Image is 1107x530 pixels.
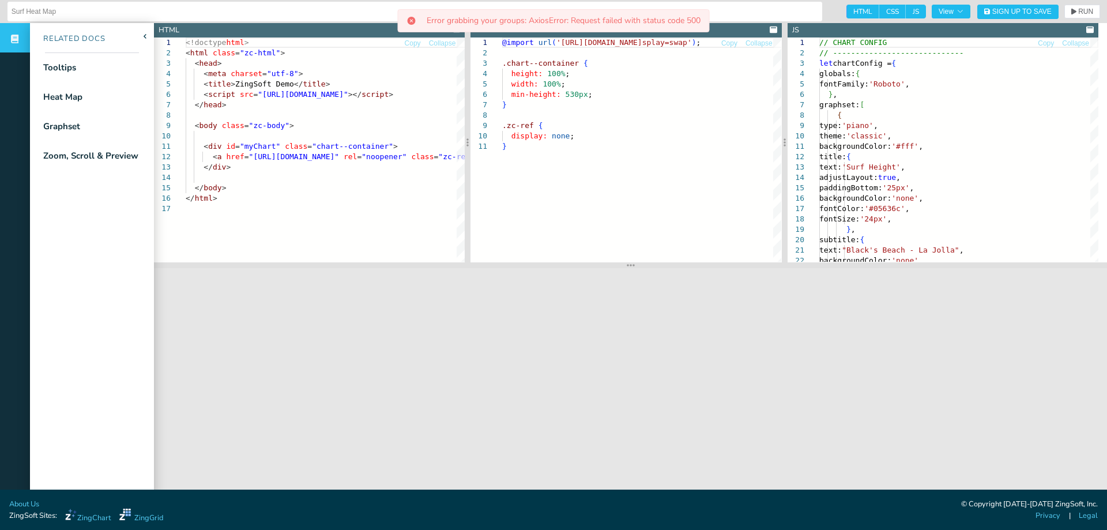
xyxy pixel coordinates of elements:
div: 15 [788,183,804,193]
span: > [226,163,231,171]
div: Tooltips [43,61,76,74]
div: 2 [154,48,171,58]
span: ></ [348,90,362,99]
div: 5 [154,79,171,89]
span: > [213,194,217,202]
span: > [222,183,227,192]
span: html [190,48,208,57]
span: width: [511,80,539,88]
span: > [231,80,235,88]
div: 1 [154,37,171,48]
span: splay=swap' [642,38,692,47]
iframe: Your browser does not support iframes. [154,268,1107,502]
span: class [213,48,235,57]
div: © Copyright [DATE]-[DATE] ZingSoft, Inc. [961,499,1098,510]
div: 10 [154,131,171,141]
span: < [204,80,208,88]
span: CSS [879,5,906,18]
span: head [204,100,221,109]
div: 10 [470,131,487,141]
div: 8 [470,110,487,121]
span: html [226,38,244,47]
span: { [855,69,860,78]
button: Collapse [1061,38,1090,49]
div: 3 [788,58,804,69]
span: { [837,111,842,119]
span: , [901,163,905,171]
span: = [235,142,240,151]
div: 17 [788,204,804,214]
span: meta [208,69,226,78]
div: 4 [470,69,487,79]
span: = [244,152,249,161]
span: , [959,246,963,254]
span: < [195,121,199,130]
span: // ----------------------------- [819,48,963,57]
p: Error grabbing your groups: AxiosError: Request failed with status code 500 [427,17,701,25]
span: > [289,121,294,130]
span: url [539,38,552,47]
span: } [502,100,507,109]
button: Sign Up to Save [977,5,1059,19]
div: 5 [470,79,487,89]
span: ; [570,131,575,140]
span: 'Surf Height' [842,163,901,171]
div: 7 [154,100,171,110]
span: class [222,121,244,130]
span: '#fff' [891,142,918,151]
span: height: [511,69,543,78]
div: 5 [788,79,804,89]
div: 17 [154,204,171,214]
span: , [905,80,909,88]
div: 1 [470,37,487,48]
span: // CHART CONFIG [819,38,887,47]
span: chartConfig = [833,59,891,67]
span: fontColor: [819,204,864,213]
span: Copy [1038,40,1054,47]
div: 12 [788,152,804,162]
span: = [235,48,240,57]
div: Heat Map [43,91,82,104]
span: Collapse [1062,40,1089,47]
span: , [918,142,923,151]
div: 15 [154,183,171,193]
a: Legal [1079,510,1098,521]
div: 6 [788,89,804,100]
div: 12 [154,152,171,162]
div: 14 [788,172,804,183]
span: min-height: [511,90,561,99]
span: backgroundColor: [819,194,891,202]
a: About Us [9,499,39,510]
span: 100% [548,69,566,78]
span: } [502,142,507,151]
button: Copy [721,38,738,49]
span: > [217,59,222,67]
div: 13 [154,162,171,172]
div: 4 [154,69,171,79]
span: > [326,80,330,88]
div: 8 [788,110,804,121]
span: src [240,90,253,99]
div: Zoom, Scroll & Preview [43,149,138,163]
span: fontSize: [819,215,860,223]
span: script [208,90,235,99]
span: </ [195,183,204,192]
span: fontFamily: [819,80,869,88]
div: 11 [470,141,487,152]
span: "chart--container" [312,142,393,151]
span: ( [552,38,556,47]
span: globals: [819,69,856,78]
span: body [199,121,217,130]
span: Copy [405,40,421,47]
span: > [280,48,285,57]
span: class [411,152,434,161]
span: > [299,69,303,78]
span: ZingSoft Demo [235,80,294,88]
span: RUN [1078,8,1093,15]
div: 13 [788,162,804,172]
a: ZingChart [65,509,111,524]
div: Related Docs [30,33,106,45]
div: 8 [154,110,171,121]
span: , [850,225,855,234]
div: CSS [475,25,490,36]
